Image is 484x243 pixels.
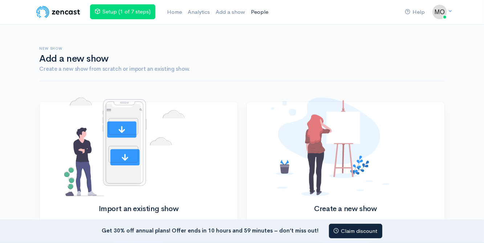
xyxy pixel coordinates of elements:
[102,227,319,234] strong: Get 30% off annual plans! Offer ends in 10 hours and 59 minutes – don’t miss out!
[40,46,445,50] h6: New show
[35,5,81,19] img: ZenCast Logo
[40,54,445,64] h1: Add a new show
[164,4,185,20] a: Home
[40,66,445,72] h4: Create a new show from scratch or import an existing show.
[248,4,271,20] a: People
[271,98,390,196] img: No shows added
[329,224,382,239] a: Claim discount
[213,4,248,20] a: Add a show
[64,98,185,196] img: No shows added
[64,205,213,213] h2: Import an existing show
[271,205,420,213] h2: Create a new show
[402,4,428,20] a: Help
[185,4,213,20] a: Analytics
[90,4,155,19] a: Setup (1 of 7 steps)
[432,5,447,19] img: ...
